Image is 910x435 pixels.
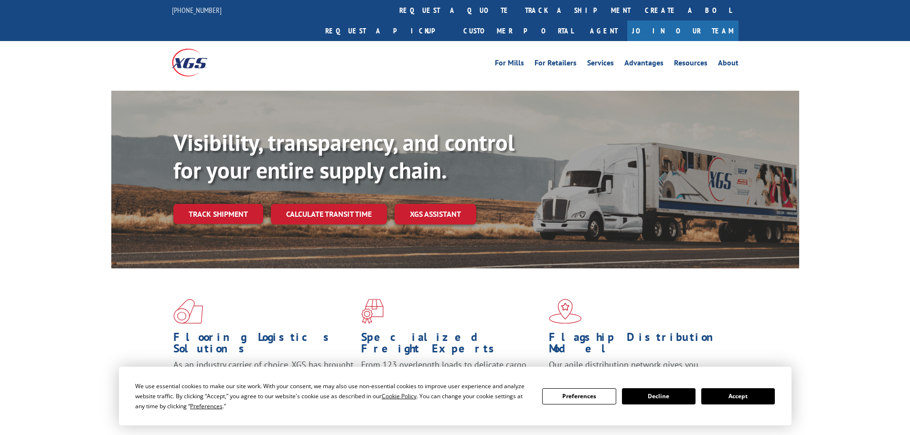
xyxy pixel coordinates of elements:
[580,21,627,41] a: Agent
[549,359,725,382] span: Our agile distribution network gives you nationwide inventory management on demand.
[190,402,223,410] span: Preferences
[542,388,616,404] button: Preferences
[361,299,384,324] img: xgs-icon-focused-on-flooring-red
[271,204,387,224] a: Calculate transit time
[173,359,353,393] span: As an industry carrier of choice, XGS has brought innovation and dedication to flooring logistics...
[549,299,582,324] img: xgs-icon-flagship-distribution-model-red
[173,299,203,324] img: xgs-icon-total-supply-chain-intelligence-red
[549,331,729,359] h1: Flagship Distribution Model
[361,359,542,402] p: From 123 overlength loads to delicate cargo, our experienced staff knows the best way to move you...
[622,388,696,404] button: Decline
[624,59,664,70] a: Advantages
[701,388,775,404] button: Accept
[173,331,354,359] h1: Flooring Logistics Solutions
[173,127,514,185] b: Visibility, transparency, and control for your entire supply chain.
[382,392,417,400] span: Cookie Policy
[587,59,614,70] a: Services
[718,59,739,70] a: About
[361,331,542,359] h1: Specialized Freight Experts
[495,59,524,70] a: For Mills
[173,204,263,224] a: Track shipment
[627,21,739,41] a: Join Our Team
[395,204,476,224] a: XGS ASSISTANT
[135,381,531,411] div: We use essential cookies to make our site work. With your consent, we may also use non-essential ...
[318,21,456,41] a: Request a pickup
[456,21,580,41] a: Customer Portal
[172,5,222,15] a: [PHONE_NUMBER]
[119,367,792,425] div: Cookie Consent Prompt
[535,59,577,70] a: For Retailers
[674,59,707,70] a: Resources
